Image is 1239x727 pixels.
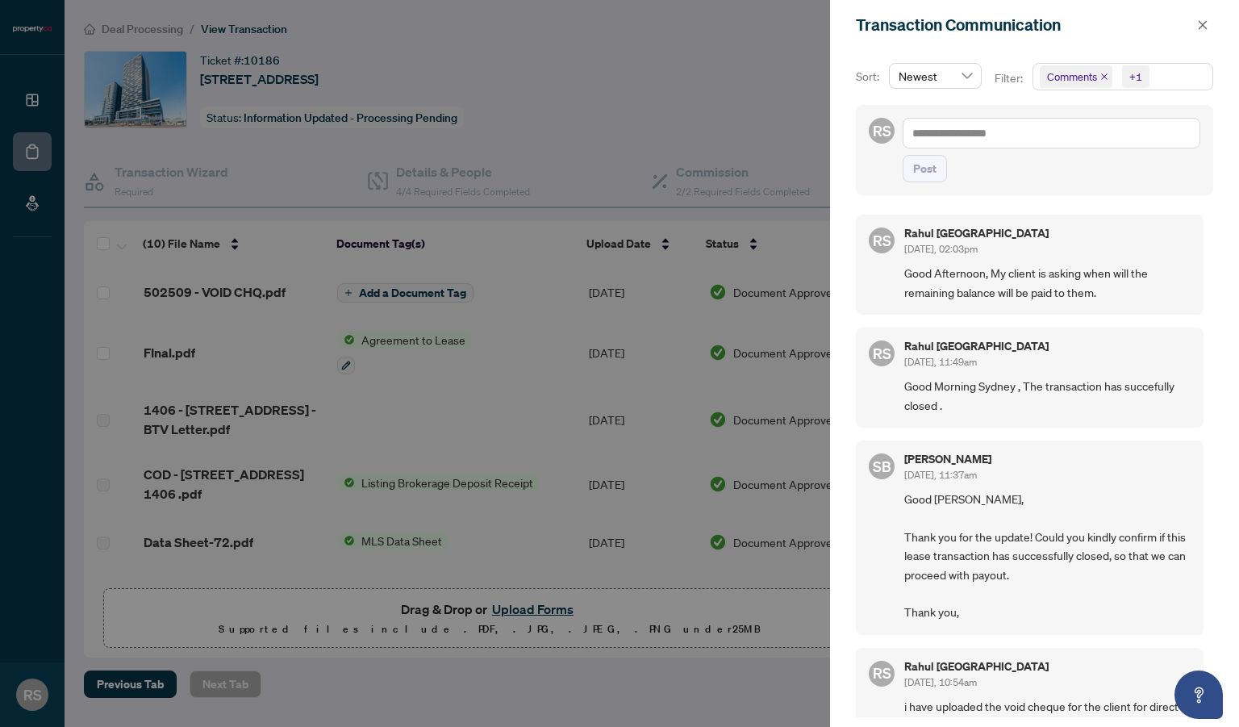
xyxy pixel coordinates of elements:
[904,490,1191,622] span: Good [PERSON_NAME], Thank you for the update! Could you kindly confirm if this lease transaction ...
[1040,65,1112,88] span: Comments
[873,119,891,142] span: RS
[873,662,891,684] span: RS
[873,342,891,365] span: RS
[1197,19,1208,31] span: close
[873,455,891,478] span: SB
[904,661,1049,672] h5: Rahul [GEOGRAPHIC_DATA]
[1129,69,1142,85] div: +1
[1100,73,1108,81] span: close
[856,68,882,86] p: Sort:
[873,229,891,252] span: RS
[904,243,978,255] span: [DATE], 02:03pm
[904,228,1049,239] h5: Rahul [GEOGRAPHIC_DATA]
[1174,671,1223,719] button: Open asap
[903,155,947,182] button: Post
[904,356,977,368] span: [DATE], 11:49am
[904,377,1191,415] span: Good Morning Sydney , The transaction has succefully closed .
[1047,69,1097,85] span: Comments
[904,341,1049,352] h5: Rahul [GEOGRAPHIC_DATA]
[904,264,1191,302] span: Good Afternoon, My client is asking when will the remaining balance will be paid to them.
[904,469,977,481] span: [DATE], 11:37am
[904,453,991,465] h5: [PERSON_NAME]
[856,13,1192,37] div: Transaction Communication
[995,69,1025,87] p: Filter:
[899,64,972,88] span: Newest
[904,676,977,688] span: [DATE], 10:54am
